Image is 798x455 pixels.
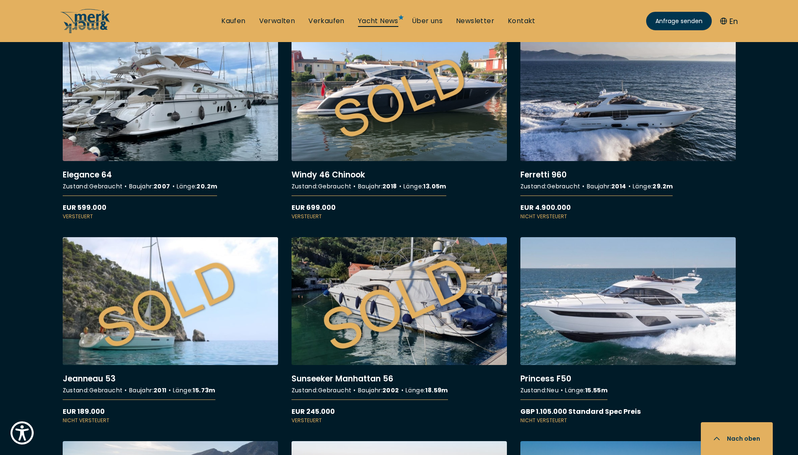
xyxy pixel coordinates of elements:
[720,16,738,27] button: En
[8,419,36,447] button: Show Accessibility Preferences
[701,422,773,455] button: Nach oben
[520,237,736,424] a: More details aboutPrincess F50
[508,16,536,26] a: Kontakt
[221,16,245,26] a: Kaufen
[520,33,736,220] a: More details aboutFerretti 960
[358,16,398,26] a: Yacht News
[292,33,507,220] a: More details aboutWindy 46 Chinook
[655,17,703,26] span: Anfrage senden
[63,33,278,220] a: More details aboutElegance 64
[292,237,507,424] a: More details aboutSunseeker Manhattan 56
[456,16,494,26] a: Newsletter
[412,16,443,26] a: Über uns
[63,237,278,424] a: More details aboutJeanneau 53
[259,16,295,26] a: Verwalten
[646,12,712,30] a: Anfrage senden
[308,16,345,26] a: Verkaufen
